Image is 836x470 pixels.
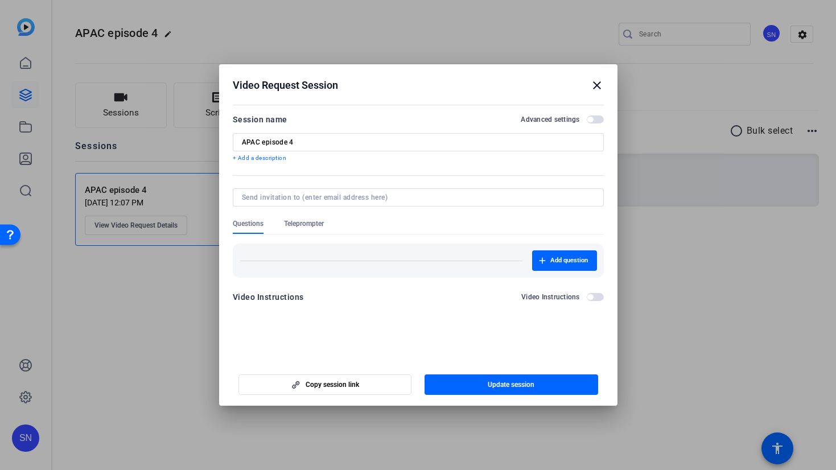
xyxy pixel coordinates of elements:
span: Questions [233,219,263,228]
input: Send invitation to (enter email address here) [242,193,590,202]
div: Video Request Session [233,79,604,92]
span: Teleprompter [284,219,324,228]
span: Copy session link [306,380,359,389]
input: Enter Session Name [242,138,595,147]
h2: Advanced settings [521,115,579,124]
span: Add question [550,256,588,265]
div: Session name [233,113,287,126]
button: Copy session link [238,374,412,395]
div: Video Instructions [233,290,304,304]
button: Update session [425,374,598,395]
mat-icon: close [590,79,604,92]
h2: Video Instructions [521,292,580,302]
span: Update session [488,380,534,389]
p: + Add a description [233,154,604,163]
button: Add question [532,250,597,271]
